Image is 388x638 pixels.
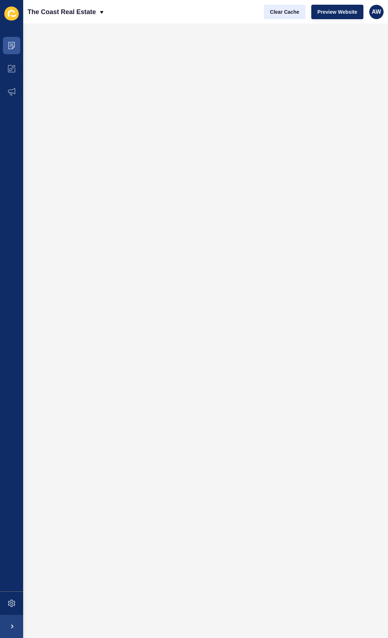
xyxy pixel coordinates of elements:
p: The Coast Real Estate [28,3,96,21]
span: Preview Website [317,8,357,16]
span: AW [372,8,381,16]
button: Clear Cache [264,5,305,19]
span: Clear Cache [270,8,299,16]
button: Preview Website [311,5,363,19]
